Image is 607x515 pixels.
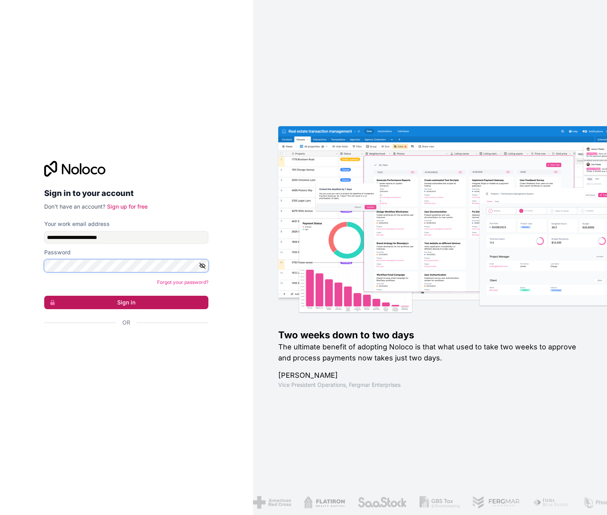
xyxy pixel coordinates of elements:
[278,381,582,389] h1: Vice President Operations , Fergmar Enterprises
[420,496,460,509] img: /assets/gbstax-C-GtDUiK.png
[278,329,582,341] h1: Two weeks down to two days
[157,279,208,285] a: Forgot your password?
[253,496,291,509] img: /assets/american-red-cross-BAupjrZR.png
[44,220,110,228] label: Your work email address
[278,370,582,381] h1: [PERSON_NAME]
[44,248,71,256] label: Password
[44,186,208,200] h2: Sign in to your account
[278,341,582,364] h2: The ultimate benefit of adopting Noloco is that what used to take two weeks to approve and proces...
[107,203,148,210] a: Sign up for free
[472,496,520,509] img: /assets/fergmar-CudnrXN5.png
[44,259,208,272] input: Password
[44,296,208,309] button: Sign in
[44,203,105,210] span: Don't have an account?
[357,496,407,509] img: /assets/saastock-C6Zbiodz.png
[44,231,208,244] input: Email address
[122,319,130,327] span: Or
[40,335,206,353] iframe: Sign in with Google Button
[533,496,570,509] img: /assets/fiera-fwj2N5v4.png
[304,496,345,509] img: /assets/flatiron-C8eUkumj.png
